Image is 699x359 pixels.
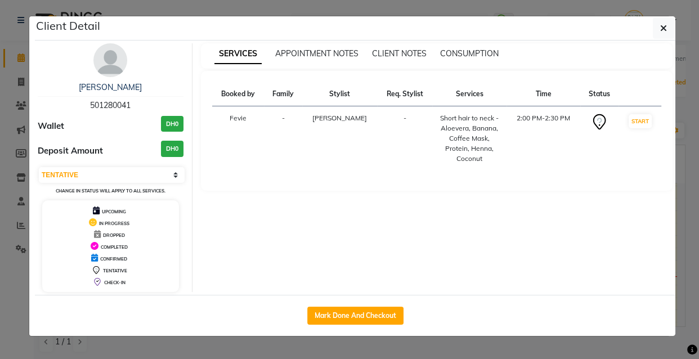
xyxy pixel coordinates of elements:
span: COMPLETED [101,244,128,250]
td: 2:00 PM-2:30 PM [507,106,580,171]
th: Services [432,82,507,106]
small: Change in status will apply to all services. [56,188,165,194]
img: avatar [93,43,127,77]
th: Req. Stylist [377,82,432,106]
span: 501280041 [90,100,131,110]
span: CONFIRMED [100,256,127,262]
h5: Client Detail [36,17,100,34]
span: SERVICES [214,44,262,64]
span: CLIENT NOTES [372,48,427,59]
span: IN PROGRESS [99,221,129,226]
span: [PERSON_NAME] [312,114,367,122]
span: UPCOMING [102,209,126,214]
button: Mark Done And Checkout [307,307,404,325]
span: CHECK-IN [104,280,126,285]
span: Wallet [38,120,64,133]
th: Status [580,82,619,106]
h3: DH0 [161,141,183,157]
td: Fevie [212,106,264,171]
span: CONSUMPTION [440,48,499,59]
h3: DH0 [161,116,183,132]
th: Family [264,82,302,106]
div: Short hair to neck - Aloevera, Banana, Coffee Mask, Protein, Henna, Coconut [439,113,500,164]
th: Stylist [302,82,377,106]
span: Deposit Amount [38,145,103,158]
td: - [377,106,432,171]
th: Booked by [212,82,264,106]
td: - [264,106,302,171]
span: DROPPED [103,232,125,238]
button: START [629,114,652,128]
span: APPOINTMENT NOTES [275,48,359,59]
span: TENTATIVE [103,268,127,273]
a: [PERSON_NAME] [79,82,142,92]
th: Time [507,82,580,106]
